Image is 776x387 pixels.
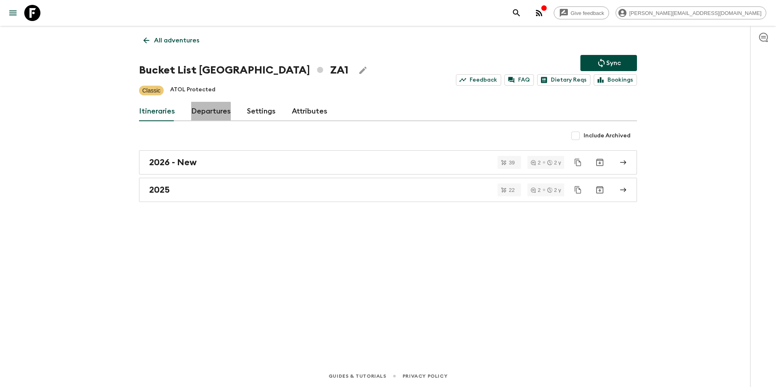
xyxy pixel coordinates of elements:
[504,187,519,193] span: 22
[592,182,608,198] button: Archive
[247,102,276,121] a: Settings
[531,187,540,193] div: 2
[170,86,215,95] p: ATOL Protected
[571,155,585,170] button: Duplicate
[504,74,534,86] a: FAQ
[149,185,170,195] h2: 2025
[554,6,609,19] a: Give feedback
[504,160,519,165] span: 39
[139,150,637,175] a: 2026 - New
[139,32,204,48] a: All adventures
[403,372,447,381] a: Privacy Policy
[191,102,231,121] a: Departures
[537,74,590,86] a: Dietary Reqs
[547,187,561,193] div: 2 y
[508,5,525,21] button: search adventures
[580,55,637,71] button: Sync adventure departures to the booking engine
[566,10,609,16] span: Give feedback
[594,74,637,86] a: Bookings
[149,157,197,168] h2: 2026 - New
[625,10,766,16] span: [PERSON_NAME][EMAIL_ADDRESS][DOMAIN_NAME]
[547,160,561,165] div: 2 y
[292,102,327,121] a: Attributes
[592,154,608,170] button: Archive
[616,6,766,19] div: [PERSON_NAME][EMAIL_ADDRESS][DOMAIN_NAME]
[5,5,21,21] button: menu
[456,74,501,86] a: Feedback
[584,132,630,140] span: Include Archived
[355,62,371,78] button: Edit Adventure Title
[606,58,621,68] p: Sync
[154,36,199,45] p: All adventures
[139,62,348,78] h1: Bucket List [GEOGRAPHIC_DATA] ZA1
[329,372,386,381] a: Guides & Tutorials
[139,102,175,121] a: Itineraries
[531,160,540,165] div: 2
[571,183,585,197] button: Duplicate
[139,178,637,202] a: 2025
[142,86,160,95] p: Classic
